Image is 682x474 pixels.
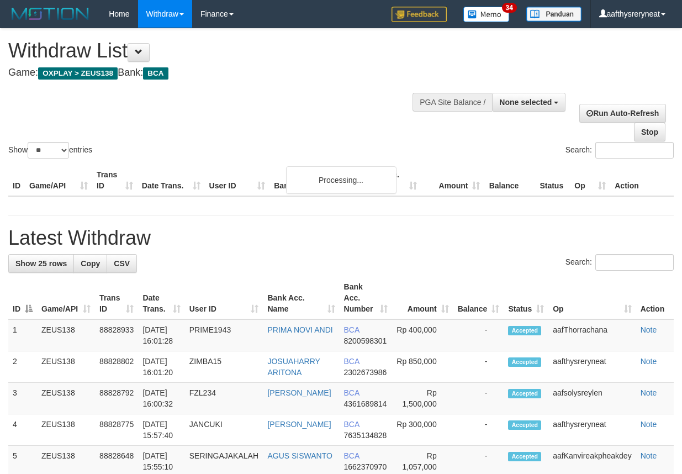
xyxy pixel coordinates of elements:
[548,277,636,319] th: Op: activate to sort column ascending
[38,67,118,80] span: OXPLAY > ZEUS138
[205,165,270,196] th: User ID
[8,165,25,196] th: ID
[28,142,69,159] select: Showentries
[484,165,535,196] th: Balance
[267,388,331,397] a: [PERSON_NAME]
[344,357,359,366] span: BCA
[344,325,359,334] span: BCA
[25,165,92,196] th: Game/API
[8,414,37,446] td: 4
[453,383,504,414] td: -
[185,351,263,383] td: ZIMBA15
[392,414,453,446] td: Rp 300,000
[508,389,541,398] span: Accepted
[499,98,552,107] span: None selected
[286,166,396,194] div: Processing...
[267,325,332,334] a: PRIMA NOVI ANDI
[508,420,541,430] span: Accepted
[8,40,443,62] h1: Withdraw List
[535,165,570,196] th: Status
[453,351,504,383] td: -
[8,67,443,78] h4: Game: Bank:
[392,319,453,351] td: Rp 400,000
[344,399,387,408] span: Copy 4361689814 to clipboard
[143,67,168,80] span: BCA
[138,414,184,446] td: [DATE] 15:57:40
[595,142,674,159] input: Search:
[185,277,263,319] th: User ID: activate to sort column ascending
[8,142,92,159] label: Show entries
[344,388,359,397] span: BCA
[37,351,95,383] td: ZEUS138
[636,277,674,319] th: Action
[73,254,107,273] a: Copy
[263,277,339,319] th: Bank Acc. Name: activate to sort column ascending
[8,277,37,319] th: ID: activate to sort column descending
[138,277,184,319] th: Date Trans.: activate to sort column ascending
[37,414,95,446] td: ZEUS138
[8,227,674,249] h1: Latest Withdraw
[641,388,657,397] a: Note
[508,357,541,367] span: Accepted
[641,451,657,460] a: Note
[344,336,387,345] span: Copy 8200598301 to clipboard
[502,3,517,13] span: 34
[269,165,357,196] th: Bank Acc. Name
[8,383,37,414] td: 3
[392,7,447,22] img: Feedback.jpg
[185,319,263,351] td: PRIME1943
[453,414,504,446] td: -
[344,462,387,471] span: Copy 1662370970 to clipboard
[508,452,541,461] span: Accepted
[579,104,666,123] a: Run Auto-Refresh
[344,431,387,440] span: Copy 7635134828 to clipboard
[453,277,504,319] th: Balance: activate to sort column ascending
[453,319,504,351] td: -
[185,414,263,446] td: JANCUKI
[138,165,205,196] th: Date Trans.
[138,383,184,414] td: [DATE] 16:00:32
[421,165,485,196] th: Amount
[392,383,453,414] td: Rp 1,500,000
[267,357,320,377] a: JOSUAHARRY ARITONA
[610,165,674,196] th: Action
[548,319,636,351] td: aafThorrachana
[641,420,657,429] a: Note
[548,351,636,383] td: aafthysreryneat
[344,420,359,429] span: BCA
[565,254,674,271] label: Search:
[641,357,657,366] a: Note
[570,165,610,196] th: Op
[392,277,453,319] th: Amount: activate to sort column ascending
[95,277,138,319] th: Trans ID: activate to sort column ascending
[37,383,95,414] td: ZEUS138
[8,6,92,22] img: MOTION_logo.png
[95,383,138,414] td: 88828792
[340,277,393,319] th: Bank Acc. Number: activate to sort column ascending
[8,319,37,351] td: 1
[413,93,492,112] div: PGA Site Balance /
[8,254,74,273] a: Show 25 rows
[595,254,674,271] input: Search:
[641,325,657,334] a: Note
[37,319,95,351] td: ZEUS138
[526,7,581,22] img: panduan.png
[138,319,184,351] td: [DATE] 16:01:28
[92,165,138,196] th: Trans ID
[492,93,565,112] button: None selected
[634,123,665,141] a: Stop
[358,165,421,196] th: Bank Acc. Number
[15,259,67,268] span: Show 25 rows
[37,277,95,319] th: Game/API: activate to sort column ascending
[463,7,510,22] img: Button%20Memo.svg
[185,383,263,414] td: FZL234
[344,451,359,460] span: BCA
[107,254,137,273] a: CSV
[81,259,100,268] span: Copy
[392,351,453,383] td: Rp 850,000
[267,451,332,460] a: AGUS SISWANTO
[267,420,331,429] a: [PERSON_NAME]
[565,142,674,159] label: Search:
[95,351,138,383] td: 88828802
[548,383,636,414] td: aafsolysreylen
